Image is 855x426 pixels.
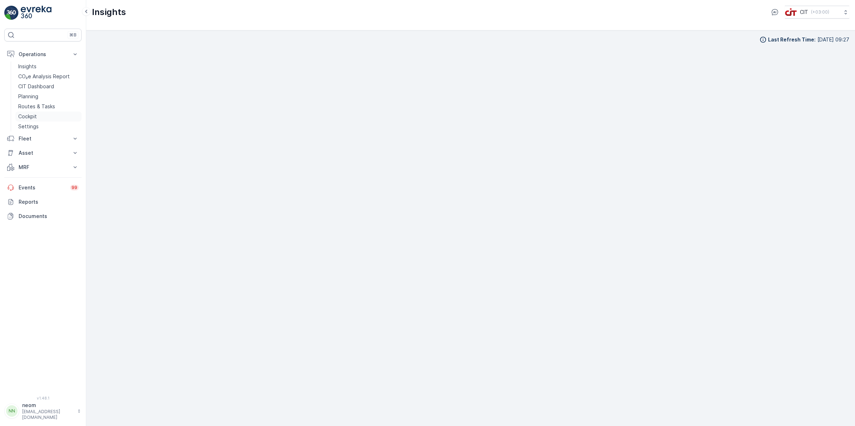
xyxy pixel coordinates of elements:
[19,51,67,58] p: Operations
[4,180,82,195] a: Events99
[4,6,19,20] img: logo
[15,91,82,101] a: Planning
[19,184,66,191] p: Events
[6,405,18,417] div: NN
[4,146,82,160] button: Asset
[92,6,126,18] p: Insights
[18,103,55,110] p: Routes & Tasks
[4,396,82,400] span: v 1.48.1
[4,132,82,146] button: Fleet
[19,198,79,205] p: Reports
[19,164,67,171] p: MRF
[4,160,82,174] button: MRF
[785,6,849,19] button: CIT(+03:00)
[4,402,82,420] button: NNneom[EMAIL_ADDRESS][DOMAIN_NAME]
[817,36,849,43] p: [DATE] 09:27
[19,149,67,157] p: Asset
[72,185,77,190] p: 99
[69,32,77,38] p: ⌘B
[15,101,82,112] a: Routes & Tasks
[15,81,82,91] a: CIT Dashboard
[811,9,829,15] p: ( +03:00 )
[18,113,37,120] p: Cockpit
[19,135,67,142] p: Fleet
[22,409,74,420] p: [EMAIL_ADDRESS][DOMAIN_NAME]
[15,61,82,71] a: Insights
[4,47,82,61] button: Operations
[15,112,82,122] a: Cockpit
[4,195,82,209] a: Reports
[18,83,54,90] p: CIT Dashboard
[4,209,82,223] a: Documents
[15,122,82,132] a: Settings
[800,9,808,16] p: CIT
[18,123,39,130] p: Settings
[18,73,70,80] p: CO₂e Analysis Report
[19,213,79,220] p: Documents
[768,36,816,43] p: Last Refresh Time :
[18,93,38,100] p: Planning
[15,71,82,81] a: CO₂e Analysis Report
[18,63,36,70] p: Insights
[21,6,52,20] img: logo_light-DOdMpM7g.png
[22,402,74,409] p: neom
[785,8,797,16] img: cit-logo_pOk6rL0.png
